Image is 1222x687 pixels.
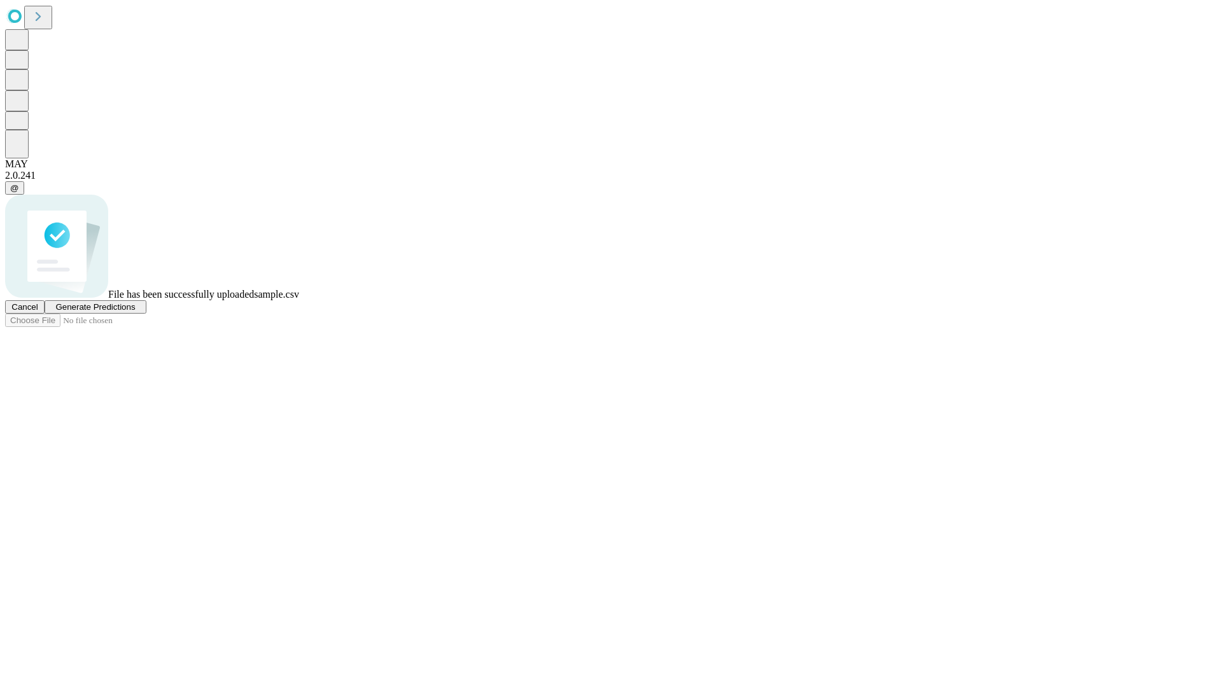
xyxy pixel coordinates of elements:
span: Cancel [11,302,38,312]
div: 2.0.241 [5,170,1217,181]
button: @ [5,181,24,195]
span: sample.csv [254,289,299,300]
span: @ [10,183,19,193]
span: File has been successfully uploaded [108,289,254,300]
span: Generate Predictions [55,302,135,312]
button: Cancel [5,300,45,314]
button: Generate Predictions [45,300,146,314]
div: MAY [5,158,1217,170]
